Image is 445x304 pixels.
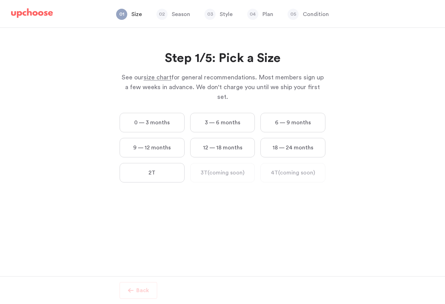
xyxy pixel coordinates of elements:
[220,10,233,18] p: Style
[11,8,53,18] img: UpChoose
[190,163,255,182] label: 3T (coming soon)
[120,282,157,299] button: Back
[120,138,185,157] label: 9 — 12 months
[303,10,329,18] p: Condition
[262,10,273,18] p: Plan
[190,138,255,157] label: 12 — 18 months
[116,9,127,20] span: 01
[144,74,171,80] span: size chart
[11,8,53,21] a: UpChoose
[156,9,168,20] span: 02
[288,9,299,20] span: 05
[120,113,185,132] label: 0 — 3 months
[190,113,255,132] label: 3 — 6 months
[260,163,325,182] label: 4T (coming soon)
[120,163,185,182] label: 2T
[120,50,325,67] h2: Step 1/5: Pick a Size
[172,10,190,18] p: Season
[120,72,325,102] p: See our for general recommendations. Most members sign up a few weeks in advance. We don't charge...
[204,9,216,20] span: 03
[131,10,142,18] p: Size
[260,138,325,157] label: 18 — 24 months
[136,286,149,295] p: Back
[260,113,325,132] label: 6 — 9 months
[247,9,258,20] span: 04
